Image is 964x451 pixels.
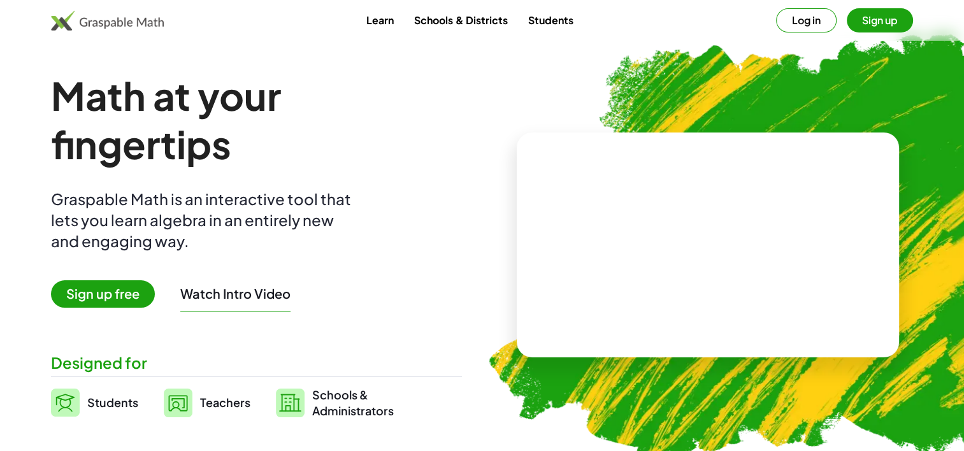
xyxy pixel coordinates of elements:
span: Schools & Administrators [312,387,394,419]
a: Schools & Districts [404,8,517,32]
h1: Math at your fingertips [51,71,456,168]
a: Students [517,8,583,32]
span: Sign up free [51,280,155,308]
img: svg%3e [164,389,192,417]
button: Watch Intro Video [180,285,291,302]
span: Teachers [200,395,250,410]
a: Teachers [164,387,250,419]
a: Schools &Administrators [276,387,394,419]
img: svg%3e [51,389,80,417]
a: Students [51,387,138,419]
a: Learn [356,8,404,32]
span: Students [87,395,138,410]
button: Sign up [847,8,913,32]
div: Designed for [51,352,462,373]
img: svg%3e [276,389,305,417]
div: Graspable Math is an interactive tool that lets you learn algebra in an entirely new and engaging... [51,189,357,252]
button: Log in [776,8,837,32]
video: What is this? This is dynamic math notation. Dynamic math notation plays a central role in how Gr... [612,197,803,293]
